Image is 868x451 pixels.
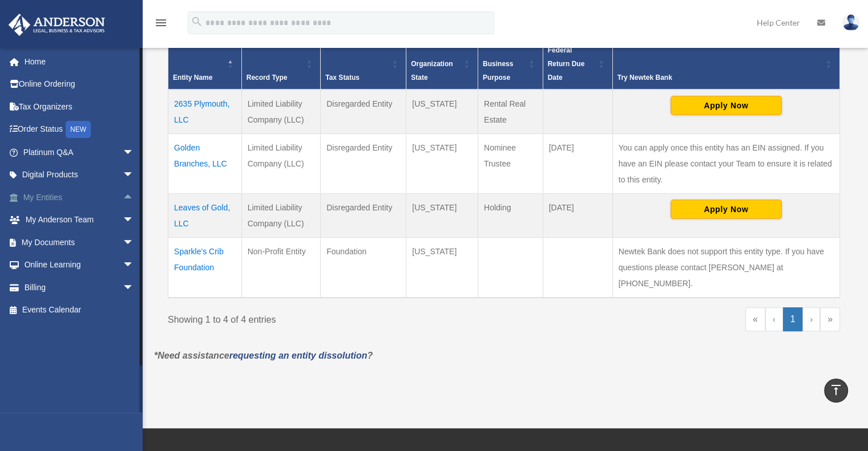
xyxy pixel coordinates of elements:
td: Disregarded Entity [321,133,406,193]
span: Record Type [247,74,288,82]
span: arrow_drop_down [123,231,146,254]
a: First [745,307,765,331]
span: arrow_drop_down [123,209,146,232]
span: Federal Return Due Date [548,46,585,82]
a: Order StatusNEW [8,118,151,141]
i: vertical_align_top [829,383,843,397]
span: arrow_drop_down [123,254,146,277]
th: Try Newtek Bank : Activate to sort [612,38,839,90]
td: Limited Liability Company (LLC) [241,133,321,193]
td: Foundation [321,237,406,298]
a: 1 [783,307,803,331]
th: Record Type: Activate to sort [241,38,321,90]
img: User Pic [842,14,859,31]
td: Golden Branches, LLC [168,133,242,193]
a: Events Calendar [8,299,151,322]
td: [US_STATE] [406,237,478,298]
span: Organization State [411,60,453,82]
a: Online Learningarrow_drop_down [8,254,151,277]
span: Business Purpose [483,60,513,82]
a: Home [8,50,151,73]
a: Billingarrow_drop_down [8,276,151,299]
td: Leaves of Gold, LLC [168,193,242,237]
a: Previous [765,307,783,331]
td: [US_STATE] [406,90,478,134]
th: Federal Return Due Date: Activate to sort [543,38,612,90]
div: Showing 1 to 4 of 4 entries [168,307,495,328]
a: requesting an entity dissolution [229,351,368,360]
a: Digital Productsarrow_drop_down [8,164,151,186]
td: Disregarded Entity [321,90,406,134]
i: search [191,15,203,28]
i: menu [154,16,168,30]
th: Business Purpose: Activate to sort [478,38,543,90]
span: arrow_drop_down [123,141,146,164]
td: Limited Liability Company (LLC) [241,193,321,237]
em: *Need assistance ? [154,351,373,360]
td: Sparkle's Crib Foundation [168,237,242,298]
a: Platinum Q&Aarrow_drop_down [8,141,151,164]
td: Limited Liability Company (LLC) [241,90,321,134]
span: arrow_drop_down [123,164,146,187]
div: NEW [66,121,91,138]
a: Next [802,307,820,331]
td: [DATE] [543,133,612,193]
div: Try Newtek Bank [617,71,822,84]
td: Nominee Trustee [478,133,543,193]
a: vertical_align_top [824,379,848,403]
a: My Entitiesarrow_drop_up [8,186,151,209]
td: 2635 Plymouth, LLC [168,90,242,134]
td: Rental Real Estate [478,90,543,134]
td: Newtek Bank does not support this entity type. If you have questions please contact [PERSON_NAME]... [612,237,839,298]
span: Tax Status [325,74,360,82]
span: arrow_drop_down [123,276,146,299]
a: Online Ordering [8,73,151,96]
span: arrow_drop_up [123,186,146,209]
a: My Documentsarrow_drop_down [8,231,151,254]
td: You can apply once this entity has an EIN assigned. If you have an EIN please contact your Team t... [612,133,839,193]
td: Non-Profit Entity [241,237,321,298]
span: Entity Name [173,74,212,82]
button: Apply Now [671,96,782,115]
img: Anderson Advisors Platinum Portal [5,14,108,36]
td: Holding [478,193,543,237]
a: Last [820,307,840,331]
a: My Anderson Teamarrow_drop_down [8,209,151,231]
button: Apply Now [671,200,782,219]
td: [US_STATE] [406,133,478,193]
td: [US_STATE] [406,193,478,237]
th: Organization State: Activate to sort [406,38,478,90]
td: Disregarded Entity [321,193,406,237]
th: Entity Name: Activate to invert sorting [168,38,242,90]
td: [DATE] [543,193,612,237]
a: menu [154,20,168,30]
th: Tax Status: Activate to sort [321,38,406,90]
a: Tax Organizers [8,95,151,118]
